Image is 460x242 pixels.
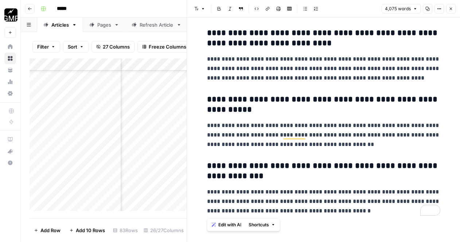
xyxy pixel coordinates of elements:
button: Freeze Columns [137,41,191,53]
div: Pages [97,21,111,28]
button: Add Row [30,224,65,236]
span: Filter [37,43,49,50]
span: Edit with AI [218,222,241,228]
button: Edit with AI [209,220,244,230]
div: 83 Rows [110,224,141,236]
div: Articles [51,21,69,28]
a: Refresh Article [125,18,188,32]
div: What's new? [5,146,16,157]
button: 4,075 words [382,4,421,14]
button: Shortcuts [246,220,278,230]
a: AirOps Academy [4,134,16,145]
span: 4,075 words [385,5,411,12]
a: Pages [83,18,125,32]
button: Sort [63,41,89,53]
button: 27 Columns [91,41,135,53]
span: Add Row [40,227,61,234]
div: 26/27 Columns [141,224,187,236]
button: Add 10 Rows [65,224,109,236]
button: Workspace: Growth Marketing Pro [4,6,16,24]
span: Shortcuts [249,222,269,228]
a: Articles [37,18,83,32]
div: Refresh Article [140,21,174,28]
span: 27 Columns [103,43,130,50]
a: Your Data [4,64,16,76]
button: Help + Support [4,157,16,169]
span: Add 10 Rows [76,227,105,234]
span: Freeze Columns [149,43,186,50]
a: Browse [4,53,16,64]
a: Settings [4,88,16,99]
img: Growth Marketing Pro Logo [4,8,17,22]
a: Home [4,41,16,53]
button: What's new? [4,145,16,157]
button: Filter [32,41,60,53]
a: Usage [4,76,16,88]
span: Sort [68,43,77,50]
